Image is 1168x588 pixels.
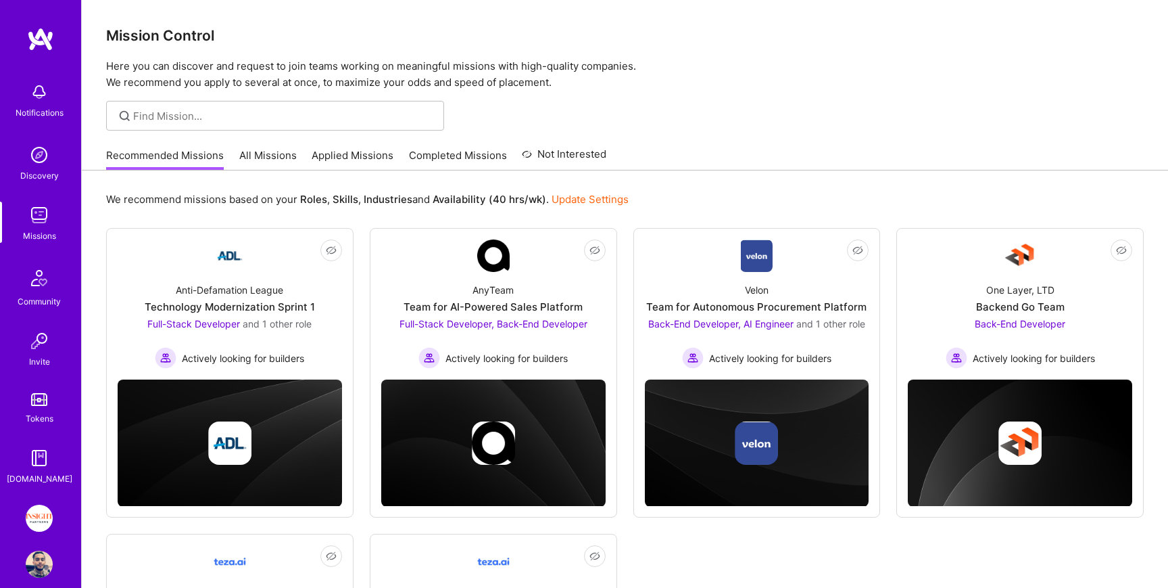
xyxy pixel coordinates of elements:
div: Team for AI-Powered Sales Platform [404,300,583,314]
h3: Mission Control [106,27,1144,44]
img: teamwork [26,202,53,229]
img: tokens [31,393,47,406]
b: Industries [364,193,412,206]
i: icon EyeClosed [326,245,337,256]
img: Company logo [472,422,515,465]
img: cover [645,380,869,507]
b: Skills [333,193,358,206]
img: Invite [26,327,53,355]
span: Full-Stack Developer [147,318,240,330]
a: Company LogoOne Layer, LTDBackend Go TeamBack-End Developer Actively looking for buildersActively... [908,240,1132,369]
img: discovery [26,141,53,168]
span: Actively looking for builders [709,351,831,365]
a: Not Interested [522,146,606,171]
img: Actively looking for builders [155,347,176,369]
img: Company Logo [741,240,773,272]
img: cover [908,380,1132,507]
img: cover [381,380,606,507]
img: Actively looking for builders [946,347,967,369]
div: Discovery [20,168,59,183]
img: Actively looking for builders [418,347,440,369]
span: Actively looking for builders [445,351,568,365]
img: bell [26,78,53,106]
span: and 1 other role [796,318,865,330]
p: Here you can discover and request to join teams working on meaningful missions with high-quality ... [106,58,1144,91]
a: All Missions [239,148,297,171]
i: icon EyeClosed [326,551,337,562]
i: icon EyeClosed [589,245,600,256]
input: overall type: UNKNOWN_TYPE server type: NO_SERVER_DATA heuristic type: UNKNOWN_TYPE label: Find M... [133,109,434,123]
span: Actively looking for builders [182,351,304,365]
img: cover [118,380,342,507]
img: guide book [26,445,53,472]
div: Team for Autonomous Procurement Platform [646,300,867,314]
i: icon EyeClosed [1116,245,1127,256]
img: Company logo [735,422,778,465]
i: icon EyeClosed [852,245,863,256]
p: We recommend missions based on your , , and . [106,192,629,206]
div: Technology Modernization Sprint 1 [145,300,315,314]
img: Company logo [208,422,251,465]
i: icon SearchGrey [117,108,132,124]
img: Company Logo [477,240,510,272]
img: Company Logo [477,545,510,578]
a: Company LogoAnyTeamTeam for AI-Powered Sales PlatformFull-Stack Developer, Back-End Developer Act... [381,240,606,369]
a: Company LogoAnti-Defamation LeagueTechnology Modernization Sprint 1Full-Stack Developer and 1 oth... [118,240,342,369]
img: User Avatar [26,551,53,578]
div: Invite [29,355,50,369]
span: Back-End Developer, AI Engineer [648,318,794,330]
div: [DOMAIN_NAME] [7,472,72,486]
a: Insight Partners: Data & AI - Sourcing [22,505,56,532]
i: icon EyeClosed [589,551,600,562]
img: Company Logo [214,545,246,578]
div: AnyTeam [472,283,514,297]
img: Insight Partners: Data & AI - Sourcing [26,505,53,532]
b: Roles [300,193,327,206]
a: Applied Missions [312,148,393,171]
div: Missions [23,229,56,243]
span: Actively looking for builders [973,351,1095,365]
img: Company logo [998,422,1042,465]
div: One Layer, LTD [986,283,1054,297]
img: Company Logo [1004,240,1036,272]
img: Company Logo [214,240,246,272]
img: Actively looking for builders [682,347,704,369]
div: Velon [745,283,769,297]
div: Anti-Defamation League [176,283,283,297]
a: User Avatar [22,551,56,578]
a: Update Settings [552,193,629,206]
a: Completed Missions [409,148,507,171]
a: Company LogoVelonTeam for Autonomous Procurement PlatformBack-End Developer, AI Engineer and 1 ot... [645,240,869,369]
div: Community [18,294,61,309]
span: Back-End Developer [975,318,1065,330]
div: Notifications [16,106,64,120]
div: Tokens [26,411,53,426]
img: logo [27,27,54,51]
div: Backend Go Team [976,300,1065,314]
img: Community [23,262,55,294]
b: Availability (40 hrs/wk) [433,193,546,206]
span: and 1 other role [243,318,312,330]
a: Recommended Missions [106,148,224,171]
span: Full-Stack Developer, Back-End Developer [399,318,587,330]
